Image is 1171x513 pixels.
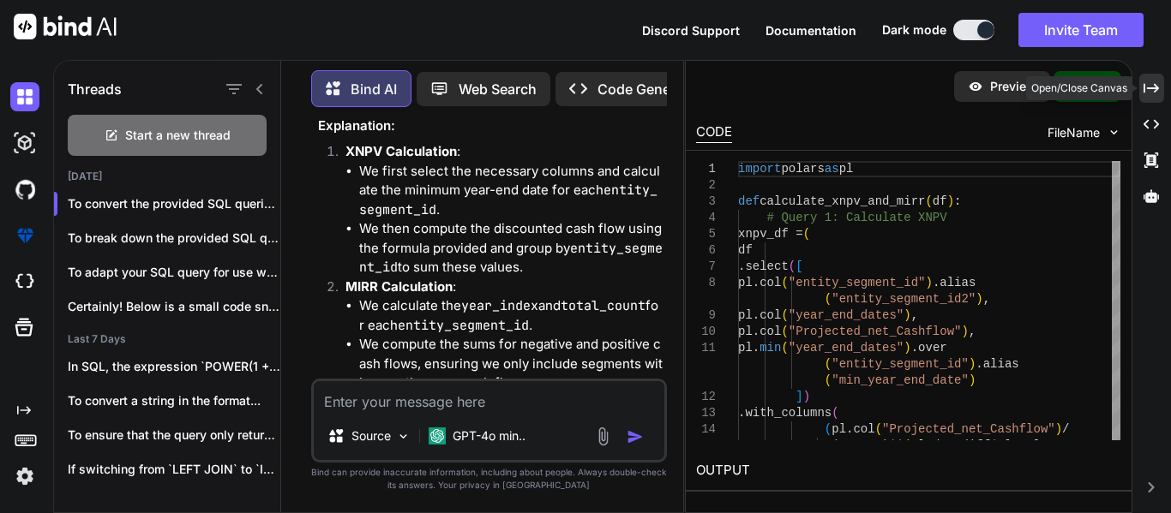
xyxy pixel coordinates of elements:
span: ) [925,276,932,289]
span: 1 [839,438,846,452]
code: year_index [461,297,538,314]
img: settings [10,462,39,491]
span: ( [803,227,810,241]
span: ( [832,438,838,452]
div: 9 [696,307,716,324]
span: , [969,325,976,338]
img: Bind AI [14,14,117,39]
span: pl.col [738,276,781,289]
span: ( [825,357,832,371]
img: icon [627,428,644,445]
p: Bind AI [351,79,397,99]
span: "Projected_net_Cashflow" [882,422,1055,436]
span: ] [796,390,802,403]
div: 3 [696,194,716,210]
span: "min_year_end_date" [832,373,969,387]
img: chevron down [1107,125,1121,140]
strong: XNPV Calculation [345,143,457,159]
span: + [846,438,853,452]
span: ( [825,422,832,436]
span: "entity_segment_id2" [832,292,976,306]
span: pl.col [832,422,874,436]
span: ( [875,422,882,436]
p: GPT-4o min.. [453,427,525,444]
span: .select [738,259,789,273]
p: Web Search [459,79,537,99]
strong: MIRR Calculation [345,278,453,295]
span: xnpv_df = [738,227,803,241]
span: .alias [976,357,1018,371]
span: Dark mode [882,21,946,39]
p: To break down the provided SQL query int... [68,230,280,247]
p: : [345,277,664,297]
li: We first select the necessary columns and calculate the minimum year-end date for each . [359,162,664,220]
h2: Last 7 Days [54,332,280,346]
span: pl.col [738,325,781,338]
p: To adapt your SQL query for use with Pol... [68,264,280,281]
div: 6 [696,242,716,259]
img: darkChat [10,82,39,111]
img: darkAi-studio [10,128,39,158]
span: ( [781,341,788,355]
span: ) [1055,422,1062,436]
img: preview [968,79,983,94]
button: Documentation [766,21,856,39]
span: ( [925,194,932,208]
h2: [DATE] [54,170,280,183]
img: cloudideIcon [10,267,39,296]
span: ) [976,292,982,306]
p: If switching from `LEFT JOIN` to `INNER... [68,461,280,478]
div: 2 [696,177,716,194]
span: ) [969,357,976,371]
span: ) [904,308,910,322]
li: We calculate the and for each . [359,296,664,335]
img: premium [10,221,39,250]
span: ) [961,325,968,338]
span: df [933,194,947,208]
span: pl.col [738,308,781,322]
span: ( [832,406,838,420]
img: GPT-4o mini [429,427,446,444]
span: [ [796,259,802,273]
span: "entity_segment_id" [789,276,926,289]
span: / [1062,422,1069,436]
span: pl. [738,341,760,355]
img: githubDark [10,175,39,204]
span: ) [969,373,976,387]
span: ) [947,194,954,208]
span: min [760,341,781,355]
p: Certainly! Below is a small code snippet... [68,298,280,315]
span: ( [990,438,997,452]
div: 4 [696,210,716,226]
button: Discord Support [642,21,740,39]
span: ( [781,325,788,338]
p: To ensure that the query only returns... [68,427,280,444]
span: Start a new thread [125,127,231,144]
div: Open/Close Canvas [1026,76,1132,100]
div: 14 [696,421,716,438]
span: "entity_segment_id" [832,357,969,371]
img: attachment [593,427,613,446]
span: pl [839,162,854,176]
span: .alias [933,276,976,289]
div: 15 [696,438,716,454]
div: CODE [696,122,732,143]
span: "year_end_dates" [789,308,904,322]
code: entity_segment_id [359,182,658,218]
div: 8 [696,275,716,291]
span: Documentation [766,23,856,38]
code: entity_segment_id [398,317,529,334]
span: 0.12 [853,438,882,452]
img: Pick Models [396,429,411,444]
p: Code Generator [598,79,701,99]
code: total_count [561,297,646,314]
span: ( [825,373,832,387]
span: , [983,292,990,306]
span: .with_columns [738,406,832,420]
span: import [738,162,781,176]
span: ) [904,341,910,355]
span: ( [904,438,910,452]
h3: Explanation: [318,116,664,136]
span: # Query 1: Calculate XNPV [767,211,947,224]
span: ) [803,390,810,403]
